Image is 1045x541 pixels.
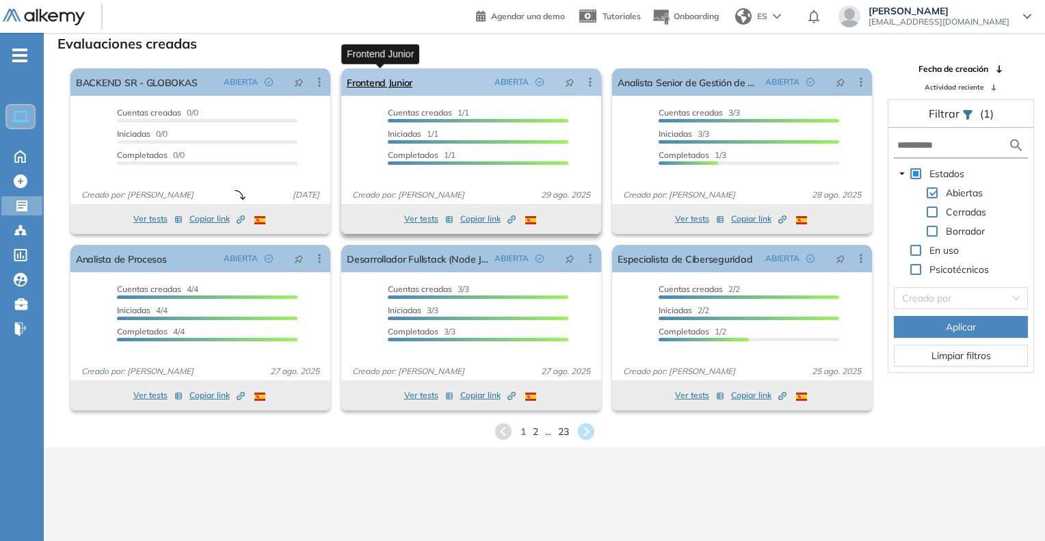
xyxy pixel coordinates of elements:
[535,365,596,378] span: 27 ago. 2025
[76,189,199,201] span: Creado por: [PERSON_NAME]
[189,387,245,404] button: Copiar link
[929,244,959,256] span: En uso
[735,8,752,25] img: world
[388,129,438,139] span: 1/1
[558,425,569,439] span: 23
[806,189,867,201] span: 28 ago. 2025
[659,305,692,315] span: Iniciadas
[76,68,197,96] a: BACKEND SR - GLOBOKAS
[189,211,245,227] button: Copiar link
[825,71,856,93] button: pushpin
[946,206,986,218] span: Cerradas
[535,254,544,263] span: check-circle
[545,425,551,439] span: ...
[388,326,438,337] span: Completados
[388,284,469,294] span: 3/3
[618,245,752,272] a: Especialista de Ciberseguridad
[659,326,709,337] span: Completados
[117,129,150,139] span: Iniciadas
[773,14,781,19] img: arrow
[796,216,807,224] img: ESP
[659,284,740,294] span: 2/2
[491,11,565,21] span: Agendar una demo
[943,223,988,239] span: Borrador
[659,107,740,118] span: 3/3
[674,11,719,21] span: Onboarding
[57,36,197,52] h3: Evaluaciones creadas
[460,387,516,404] button: Copiar link
[946,187,983,199] span: Abiertas
[224,76,258,88] span: ABIERTA
[836,77,845,88] span: pushpin
[117,150,185,160] span: 0/0
[525,216,536,224] img: ESP
[265,254,273,263] span: check-circle
[388,107,452,118] span: Cuentas creadas
[494,252,529,265] span: ABIERTA
[731,387,786,404] button: Copiar link
[869,16,1009,27] span: [EMAIL_ADDRESS][DOMAIN_NAME]
[765,76,799,88] span: ABIERTA
[618,365,741,378] span: Creado por: [PERSON_NAME]
[806,254,815,263] span: check-circle
[117,129,168,139] span: 0/0
[388,150,438,160] span: Completados
[899,170,905,177] span: caret-down
[565,253,574,264] span: pushpin
[460,389,516,401] span: Copiar link
[525,393,536,401] img: ESP
[133,211,183,227] button: Ver tests
[341,44,419,64] div: Frontend Junior
[388,305,438,315] span: 3/3
[388,305,421,315] span: Iniciadas
[294,77,304,88] span: pushpin
[659,284,723,294] span: Cuentas creadas
[659,129,709,139] span: 3/3
[946,225,985,237] span: Borrador
[254,216,265,224] img: ESP
[927,242,962,259] span: En uso
[806,78,815,86] span: check-circle
[1008,137,1024,154] img: search icon
[565,77,574,88] span: pushpin
[265,365,325,378] span: 27 ago. 2025
[765,252,799,265] span: ABIERTA
[555,248,585,269] button: pushpin
[347,365,470,378] span: Creado por: [PERSON_NAME]
[652,2,719,31] button: Onboarding
[117,107,181,118] span: Cuentas creadas
[731,389,786,401] span: Copiar link
[533,425,538,439] span: 2
[460,211,516,227] button: Copiar link
[675,387,724,404] button: Ver tests
[929,263,989,276] span: Psicotécnicos
[659,107,723,118] span: Cuentas creadas
[117,326,168,337] span: Completados
[894,316,1028,338] button: Aplicar
[388,326,455,337] span: 3/3
[943,204,989,220] span: Cerradas
[869,5,1009,16] span: [PERSON_NAME]
[3,9,85,26] img: Logo
[918,63,988,75] span: Fecha de creación
[76,245,167,272] a: Analista de Procesos
[189,389,245,401] span: Copiar link
[494,76,529,88] span: ABIERTA
[603,11,641,21] span: Tutoriales
[618,68,760,96] a: Analista Senior de Gestión de Accesos SAP
[189,213,245,225] span: Copiar link
[117,150,168,160] span: Completados
[618,189,741,201] span: Creado por: [PERSON_NAME]
[520,425,526,439] span: 1
[675,211,724,227] button: Ver tests
[76,365,199,378] span: Creado por: [PERSON_NAME]
[265,78,273,86] span: check-circle
[535,189,596,201] span: 29 ago. 2025
[980,105,994,122] span: (1)
[943,185,986,201] span: Abiertas
[347,245,489,272] a: Desarrollador Fullstack (Node Js - React) AWS
[287,189,325,201] span: [DATE]
[659,150,726,160] span: 1/3
[927,166,967,182] span: Estados
[555,71,585,93] button: pushpin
